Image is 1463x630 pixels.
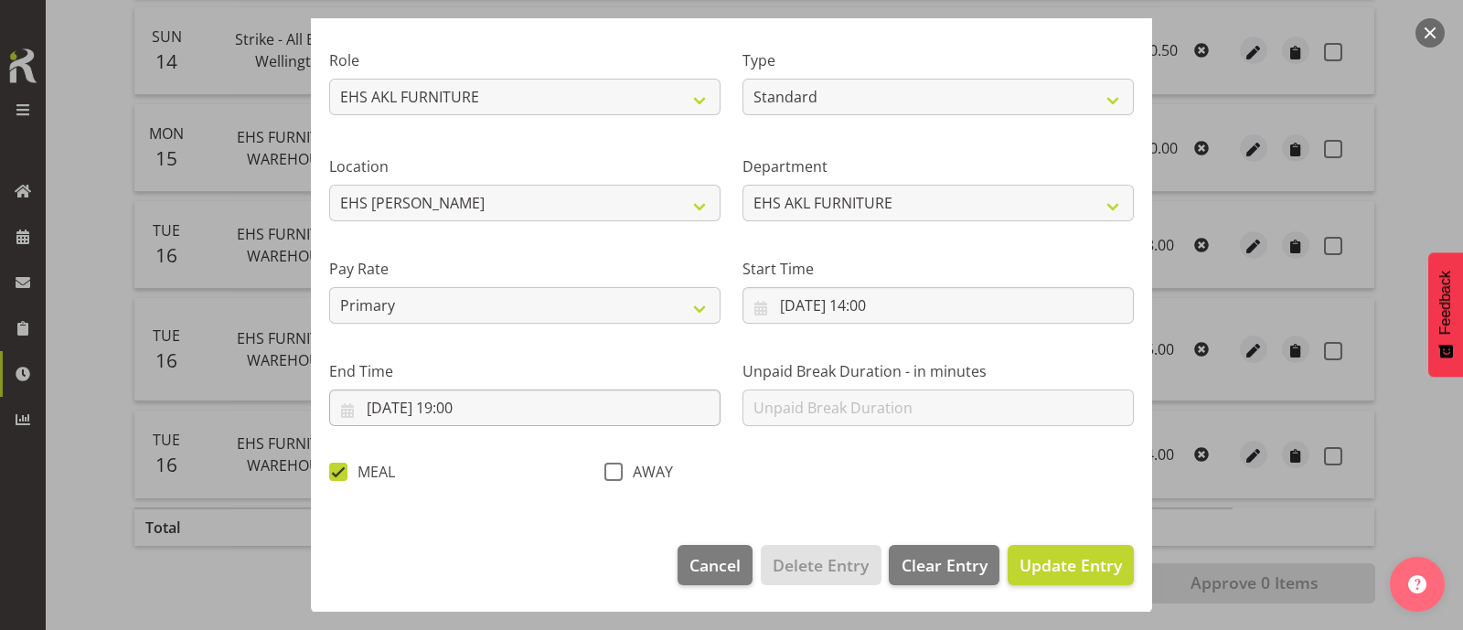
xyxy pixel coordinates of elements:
[329,258,721,280] label: Pay Rate
[1020,554,1122,576] span: Update Entry
[1437,271,1454,335] span: Feedback
[329,155,721,177] label: Location
[1428,252,1463,377] button: Feedback - Show survey
[329,390,721,426] input: Click to select...
[742,258,1134,280] label: Start Time
[1408,575,1426,593] img: help-xxl-2.png
[329,360,721,382] label: End Time
[742,287,1134,324] input: Click to select...
[678,545,753,585] button: Cancel
[742,390,1134,426] input: Unpaid Break Duration
[761,545,881,585] button: Delete Entry
[742,155,1134,177] label: Department
[623,463,673,481] span: AWAY
[889,545,998,585] button: Clear Entry
[329,49,721,71] label: Role
[742,49,1134,71] label: Type
[773,553,869,577] span: Delete Entry
[689,553,741,577] span: Cancel
[902,553,988,577] span: Clear Entry
[1008,545,1134,585] button: Update Entry
[347,463,395,481] span: MEAL
[742,360,1134,382] label: Unpaid Break Duration - in minutes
